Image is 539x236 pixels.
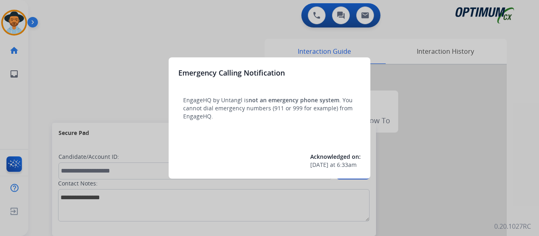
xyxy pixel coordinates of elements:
p: 0.20.1027RC [494,221,531,231]
span: [DATE] [310,161,328,169]
h3: Emergency Calling Notification [178,67,285,78]
div: at [310,161,361,169]
span: not an emergency phone system [249,96,339,104]
span: 6:33am [337,161,357,169]
p: EngageHQ by Untangl is . You cannot dial emergency numbers (911 or 999 for example) from EngageHQ. [183,96,356,120]
span: Acknowledged on: [310,153,361,160]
